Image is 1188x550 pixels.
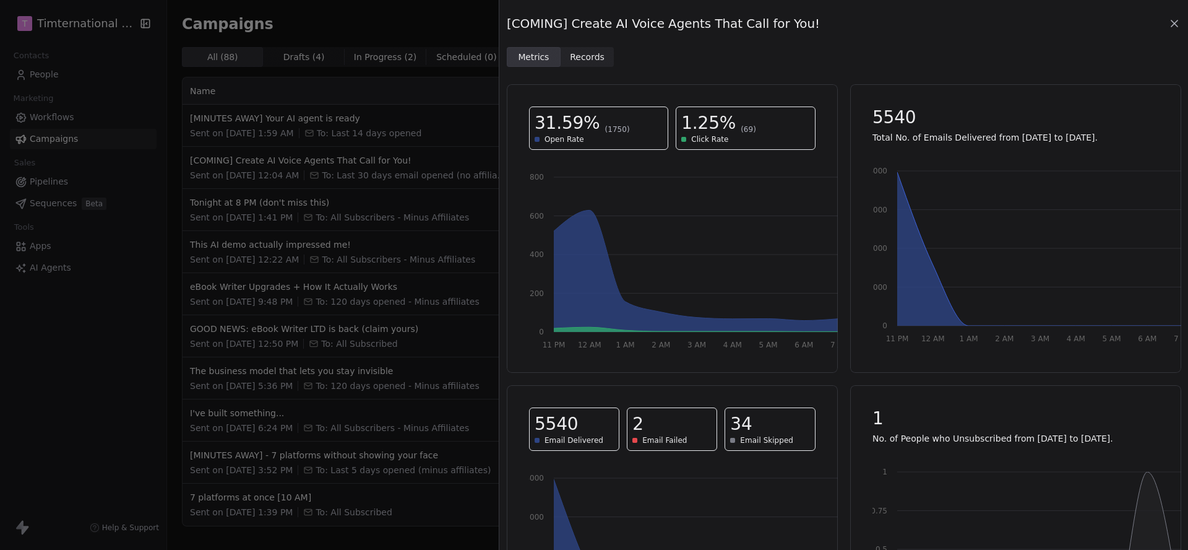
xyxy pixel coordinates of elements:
[868,283,887,292] tspan: 1000
[632,413,643,435] span: 2
[995,334,1014,343] tspan: 2 AM
[530,173,544,181] tspan: 800
[872,432,1159,445] p: No. of People who Unsubscribed from [DATE] to [DATE].
[544,134,584,144] span: Open Rate
[759,341,777,349] tspan: 5 AM
[871,507,887,515] tspan: 0.75
[730,413,752,435] span: 34
[652,341,670,349] tspan: 2 AM
[525,474,544,482] tspan: 4000
[1066,334,1085,343] tspan: 4 AM
[570,51,605,64] span: Records
[530,250,544,259] tspan: 400
[921,334,944,343] tspan: 12 AM
[741,124,756,134] span: (69)
[885,334,908,343] tspan: 11 PM
[578,341,601,349] tspan: 12 AM
[507,15,820,32] span: [COMING] Create AI Voice Agents That Call for You!
[830,341,849,349] tspan: 7 AM
[872,131,1159,144] p: Total No. of Emails Delivered from [DATE] to [DATE].
[794,341,813,349] tspan: 6 AM
[535,112,600,134] span: 31.59%
[691,134,728,144] span: Click Rate
[616,341,634,349] tspan: 1 AM
[681,112,736,134] span: 1.25%
[544,435,603,445] span: Email Delivered
[535,413,578,435] span: 5540
[605,124,630,134] span: (1750)
[868,244,887,253] tspan: 2000
[530,212,544,220] tspan: 600
[959,334,978,343] tspan: 1 AM
[687,341,706,349] tspan: 3 AM
[882,321,887,330] tspan: 0
[868,167,887,175] tspan: 4000
[740,435,793,445] span: Email Skipped
[882,468,887,476] tspan: 1
[539,328,544,336] tspan: 0
[872,408,884,430] span: 1
[543,341,566,349] tspan: 11 PM
[1138,334,1156,343] tspan: 6 AM
[530,289,544,298] tspan: 200
[1030,334,1049,343] tspan: 3 AM
[872,107,916,129] span: 5540
[525,513,544,522] tspan: 3000
[1102,334,1121,343] tspan: 5 AM
[723,341,742,349] tspan: 4 AM
[642,435,687,445] span: Email Failed
[868,206,887,214] tspan: 3000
